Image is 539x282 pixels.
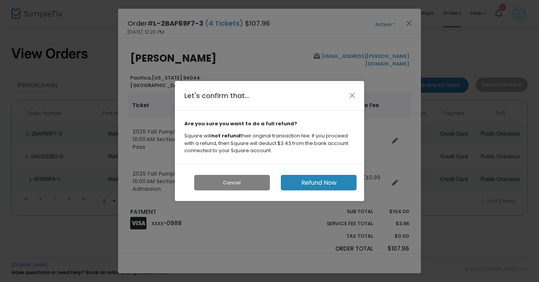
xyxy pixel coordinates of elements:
h4: Let's confirm that... [184,90,249,101]
button: Refund Now [281,175,357,190]
strong: not refund [211,132,240,139]
strong: Are you sure you want to do a full refund? [184,120,297,127]
button: Cancel [194,175,270,190]
span: Square will their original transaction fee. If you proceed with a refund, then Square will deduct... [184,132,348,154]
button: Close [347,90,357,100]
